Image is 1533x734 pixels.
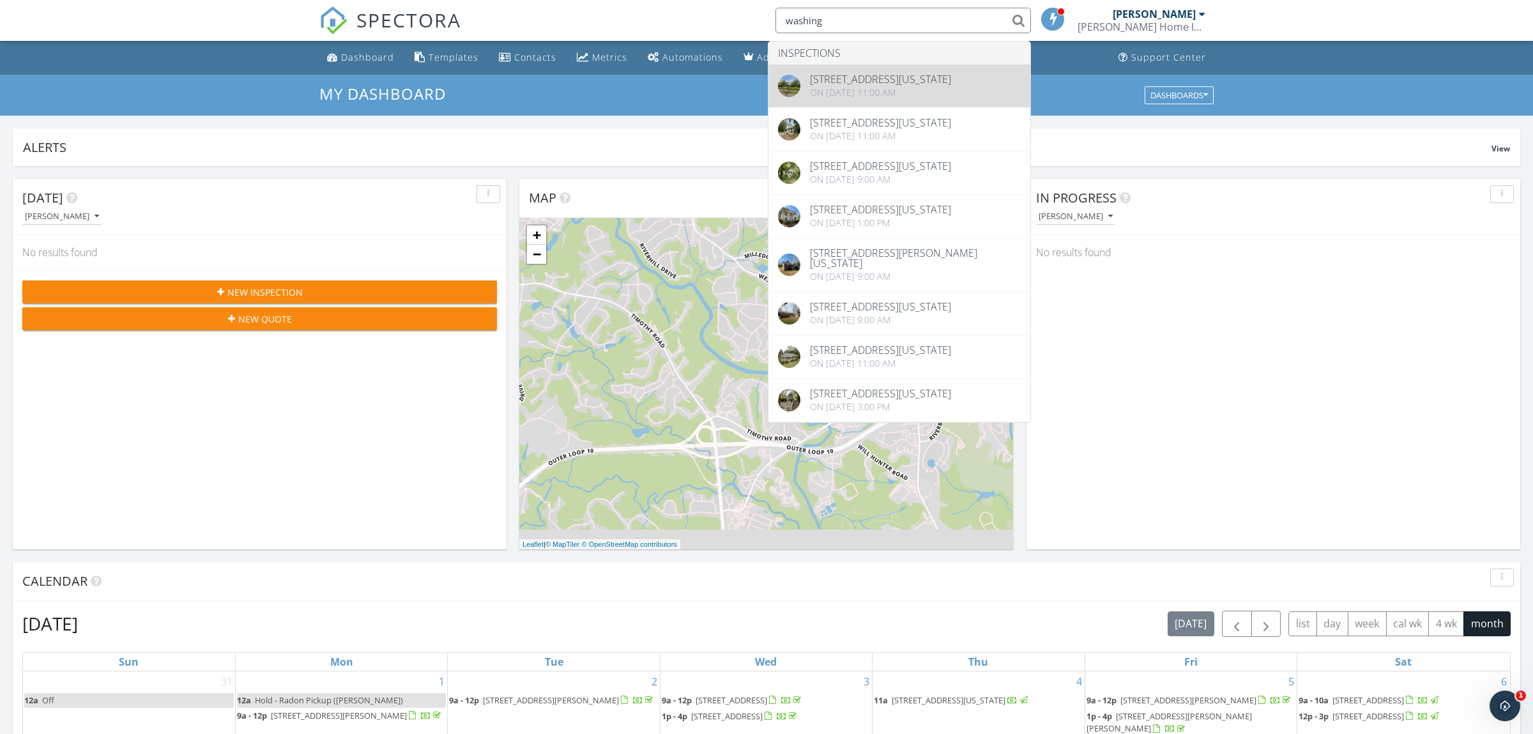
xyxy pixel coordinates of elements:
a: Automations (Basic) [643,46,728,70]
span: 11a [874,694,888,706]
span: 9a - 10a [1299,694,1329,706]
button: New Quote [22,307,497,330]
li: Inspections [768,42,1030,65]
div: [STREET_ADDRESS][US_STATE] [810,204,951,215]
div: On [DATE] 9:00 am [810,174,951,185]
a: Zoom in [527,226,546,245]
div: On [DATE] 11:00 am [810,358,951,369]
a: 1p - 4p [STREET_ADDRESS] [662,709,871,724]
a: Go to September 4, 2025 [1074,671,1085,692]
button: Previous month [1222,611,1252,637]
a: 12p - 3p [STREET_ADDRESS] [1299,709,1508,724]
a: SPECTORA [319,17,461,44]
div: [PERSON_NAME] [25,212,99,221]
div: Contacts [514,51,556,63]
a: [STREET_ADDRESS][US_STATE] On [DATE] 11:00 am [768,335,1030,378]
a: 11a [STREET_ADDRESS][US_STATE] [874,693,1083,708]
div: Support Center [1131,51,1206,63]
div: | [519,539,680,550]
a: 9a - 12p [STREET_ADDRESS][PERSON_NAME] [449,694,655,706]
span: Hold - Radon Pickup ([PERSON_NAME]) [255,694,403,706]
img: cover.jpg [778,254,800,276]
img: cover.jpg [778,302,800,325]
a: 9a - 12p [STREET_ADDRESS] [662,694,804,706]
span: [STREET_ADDRESS][PERSON_NAME] [1120,694,1256,706]
a: Tuesday [542,653,566,671]
a: Go to September 6, 2025 [1499,671,1509,692]
span: 12p - 3p [1299,710,1329,722]
button: day [1316,611,1348,636]
a: Monday [328,653,356,671]
a: [STREET_ADDRESS][US_STATE] On [DATE] 1:00 pm [768,195,1030,238]
span: 12a [24,694,38,706]
a: 1p - 4p [STREET_ADDRESS] [662,710,799,722]
a: Support Center [1113,46,1211,70]
a: Templates [409,46,484,70]
button: [DATE] [1168,611,1214,636]
a: Go to September 5, 2025 [1286,671,1297,692]
a: Friday [1182,653,1200,671]
span: SPECTORA [356,6,461,33]
div: [PERSON_NAME] [1113,8,1196,20]
a: 9a - 12p [STREET_ADDRESS][PERSON_NAME] [1087,694,1293,706]
a: Zoom out [527,245,546,264]
a: Sunday [116,653,141,671]
a: Thursday [966,653,991,671]
span: [STREET_ADDRESS][US_STATE] [892,694,1005,706]
div: Dashboard [341,51,394,63]
div: On [DATE] 11:00 am [810,131,951,141]
div: On [DATE] 11:00 am [810,88,951,98]
a: [STREET_ADDRESS][US_STATE] On [DATE] 11:00 am [768,108,1030,151]
div: [PERSON_NAME] [1039,212,1113,221]
span: [DATE] [22,189,63,206]
a: Go to September 1, 2025 [436,671,447,692]
a: 9a - 12p [STREET_ADDRESS][PERSON_NAME] [237,708,446,724]
a: 11a [STREET_ADDRESS][US_STATE] [874,694,1030,706]
a: 9a - 10a [STREET_ADDRESS] [1299,694,1440,706]
div: On [DATE] 9:00 am [810,315,951,325]
a: Leaflet [522,540,544,548]
span: [STREET_ADDRESS] [1332,710,1404,722]
div: Marney's Home Inspections, LLC [1078,20,1205,33]
a: [STREET_ADDRESS][US_STATE] On [DATE] 11:00 am [768,65,1030,107]
a: [STREET_ADDRESS][PERSON_NAME][US_STATE] On [DATE] 9:00 am [768,238,1030,291]
span: New Inspection [227,286,303,299]
div: On [DATE] 1:00 pm [810,218,951,228]
button: cal wk [1386,611,1430,636]
a: Go to August 31, 2025 [218,671,235,692]
a: Dashboard [322,46,399,70]
span: Calendar [22,572,88,590]
div: [STREET_ADDRESS][US_STATE] [810,161,951,171]
a: Go to September 2, 2025 [649,671,660,692]
div: [STREET_ADDRESS][US_STATE] [810,118,951,128]
a: 9a - 12p [STREET_ADDRESS][PERSON_NAME] [449,693,658,708]
span: 9a - 12p [1087,694,1117,706]
img: The Best Home Inspection Software - Spectora [319,6,347,34]
span: [STREET_ADDRESS][PERSON_NAME] [271,710,407,721]
span: New Quote [238,312,292,326]
span: Map [529,189,556,206]
span: [STREET_ADDRESS][PERSON_NAME] [483,694,619,706]
div: No results found [1026,235,1520,270]
span: [STREET_ADDRESS][PERSON_NAME][PERSON_NAME] [1087,710,1252,734]
div: [STREET_ADDRESS][PERSON_NAME][US_STATE] [810,248,1021,268]
span: View [1491,143,1510,154]
a: [STREET_ADDRESS][US_STATE] On [DATE] 9:00 am [768,151,1030,194]
h2: [DATE] [22,611,78,636]
div: Automations [662,51,723,63]
div: On [DATE] 9:00 am [810,271,1021,282]
div: No results found [13,235,507,270]
a: 9a - 12p [STREET_ADDRESS][PERSON_NAME] [237,710,443,721]
button: [PERSON_NAME] [1036,208,1115,226]
span: 9a - 12p [662,694,692,706]
button: week [1348,611,1387,636]
div: Advanced [757,51,804,63]
div: On [DATE] 3:00 pm [810,402,951,412]
button: 4 wk [1428,611,1464,636]
a: 9a - 12p [STREET_ADDRESS] [662,693,871,708]
span: [STREET_ADDRESS] [691,710,763,722]
button: New Inspection [22,280,497,303]
a: [STREET_ADDRESS][US_STATE] On [DATE] 9:00 am [768,292,1030,335]
span: 1p - 4p [662,710,687,722]
button: list [1288,611,1317,636]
